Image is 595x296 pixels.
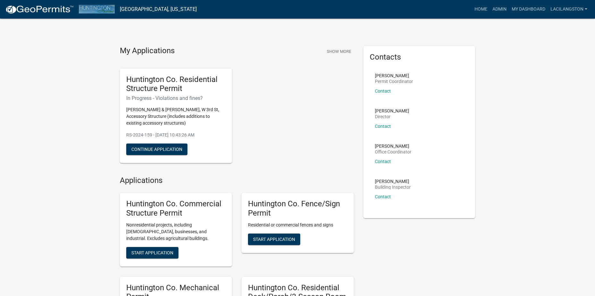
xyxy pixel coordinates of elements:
[375,194,391,199] a: Contact
[375,179,411,184] p: [PERSON_NAME]
[375,73,413,78] p: [PERSON_NAME]
[375,150,411,154] p: Office Coordinator
[248,222,347,228] p: Residential or commercial fences and signs
[126,95,226,101] h6: In Progress - Violations and fines?
[375,114,409,119] p: Director
[324,46,354,57] button: Show More
[248,199,347,218] h5: Huntington Co. Fence/Sign Permit
[126,132,226,138] p: RS-2024-159 - [DATE] 10:43:26 AM
[126,106,226,127] p: [PERSON_NAME] & [PERSON_NAME], W 3rd St, Accessory Structure (includes additions to existing acce...
[375,144,411,148] p: [PERSON_NAME]
[375,109,409,113] p: [PERSON_NAME]
[253,236,295,242] span: Start Application
[375,79,413,84] p: Permit Coordinator
[509,3,548,15] a: My Dashboard
[120,176,354,185] h4: Applications
[548,3,590,15] a: LaciLangston
[490,3,509,15] a: Admin
[120,46,175,56] h4: My Applications
[126,222,226,242] p: Nonresidential projects, including [DEMOGRAPHIC_DATA], businesses, and industrial. Excludes agric...
[120,4,197,15] a: [GEOGRAPHIC_DATA], [US_STATE]
[79,5,115,13] img: Huntington County, Indiana
[472,3,490,15] a: Home
[375,124,391,129] a: Contact
[375,88,391,94] a: Contact
[126,144,187,155] button: Continue Application
[375,185,411,189] p: Building Inspector
[248,234,300,245] button: Start Application
[131,250,173,255] span: Start Application
[370,53,469,62] h5: Contacts
[126,75,226,94] h5: Huntington Co. Residential Structure Permit
[375,159,391,164] a: Contact
[126,199,226,218] h5: Huntington Co. Commercial Structure Permit
[126,247,178,259] button: Start Application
